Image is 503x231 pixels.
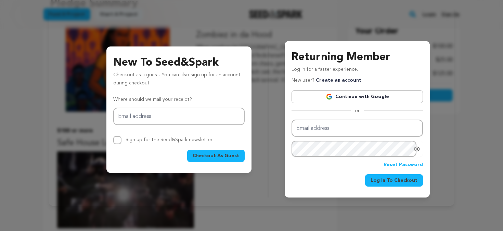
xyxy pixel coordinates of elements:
p: Checkout as a guest. You can also sign up for an account during checkout. [113,71,245,90]
input: Email address [113,108,245,125]
h3: New To Seed&Spark [113,55,245,71]
button: Log In To Checkout [365,174,423,187]
p: New user? [292,77,361,85]
p: Log in for a faster experience. [292,66,423,77]
span: or [351,107,364,114]
img: Google logo [326,93,333,100]
span: Checkout As Guest [193,152,239,159]
h3: Returning Member [292,49,423,66]
button: Checkout As Guest [187,150,245,162]
label: Sign up for the Seed&Spark newsletter [126,137,212,142]
a: Continue with Google [292,90,423,103]
input: Email address [292,120,423,137]
span: Log In To Checkout [371,177,417,184]
a: Create an account [316,78,361,83]
a: Show password as plain text. Warning: this will display your password on the screen. [413,146,420,152]
p: Where should we mail your receipt? [113,96,245,104]
a: Reset Password [384,161,423,169]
